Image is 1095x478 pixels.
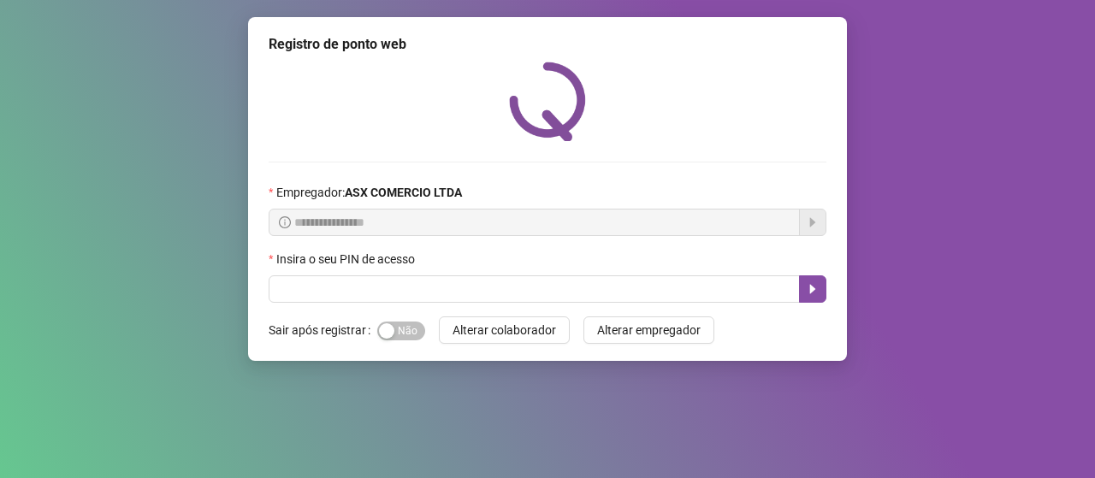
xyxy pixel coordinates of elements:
strong: ASX COMERCIO LTDA [345,186,462,199]
span: info-circle [279,216,291,228]
img: QRPoint [509,62,586,141]
div: Registro de ponto web [269,34,826,55]
span: Alterar empregador [597,321,701,339]
label: Insira o seu PIN de acesso [269,250,426,269]
span: Alterar colaborador [453,321,556,339]
span: Empregador : [276,183,462,202]
span: caret-right [806,282,820,296]
label: Sair após registrar [269,316,377,344]
button: Alterar colaborador [439,316,570,344]
button: Alterar empregador [583,316,714,344]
